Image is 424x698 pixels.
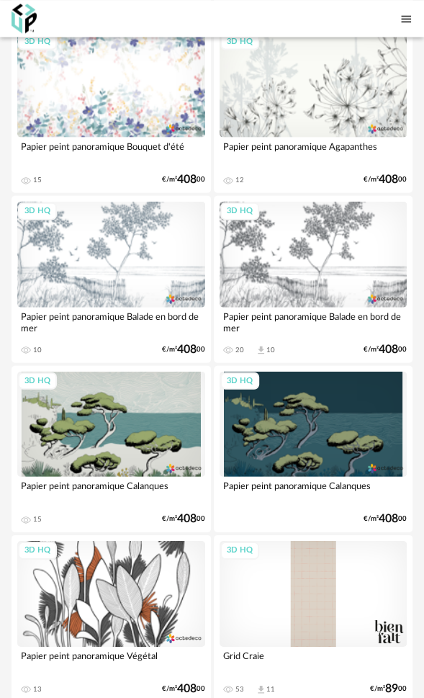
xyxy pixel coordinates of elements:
[18,541,57,559] div: 3D HQ
[220,32,259,50] div: 3D HQ
[162,684,205,693] div: €/m² 00
[33,684,42,693] div: 13
[266,684,275,693] div: 11
[177,174,197,184] span: 408
[379,174,398,184] span: 408
[266,345,275,354] div: 10
[256,684,266,694] span: Download icon
[12,365,211,532] a: 3D HQ Papier peint panoramique Calanques 15 €/m²40800
[370,684,407,693] div: €/m² 00
[33,345,42,354] div: 10
[18,202,57,220] div: 3D HQ
[12,4,37,33] img: OXP
[400,11,412,26] span: Menu icon
[177,514,197,523] span: 408
[33,175,42,184] div: 15
[364,514,407,523] div: €/m² 00
[17,646,205,675] div: Papier peint panoramique Végétal
[364,174,407,184] div: €/m² 00
[17,307,205,336] div: Papier peint panoramique Balade en bord de mer
[220,476,407,505] div: Papier peint panoramique Calanques
[214,365,413,532] a: 3D HQ Papier peint panoramique Calanques €/m²40800
[214,26,413,193] a: 3D HQ Papier peint panoramique Agapanthes 12 €/m²40800
[379,514,398,523] span: 408
[18,32,57,50] div: 3D HQ
[235,175,244,184] div: 12
[220,202,259,220] div: 3D HQ
[177,344,197,354] span: 408
[214,195,413,362] a: 3D HQ Papier peint panoramique Balade en bord de mer 20 Download icon 10 €/m²40800
[220,137,407,166] div: Papier peint panoramique Agapanthes
[33,514,42,523] div: 15
[12,195,211,362] a: 3D HQ Papier peint panoramique Balade en bord de mer 10 €/m²40800
[385,684,398,693] span: 89
[220,646,407,675] div: Grid Craie
[364,344,407,354] div: €/m² 00
[12,26,211,193] a: 3D HQ Papier peint panoramique Bouquet d'été 15 €/m²40800
[379,344,398,354] span: 408
[220,541,259,559] div: 3D HQ
[235,345,244,354] div: 20
[17,476,205,505] div: Papier peint panoramique Calanques
[162,174,205,184] div: €/m² 00
[17,137,205,166] div: Papier peint panoramique Bouquet d'été
[18,372,57,390] div: 3D HQ
[235,684,244,693] div: 53
[162,514,205,523] div: €/m² 00
[256,344,266,355] span: Download icon
[177,684,197,693] span: 408
[162,344,205,354] div: €/m² 00
[220,307,407,336] div: Papier peint panoramique Balade en bord de mer
[220,372,259,390] div: 3D HQ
